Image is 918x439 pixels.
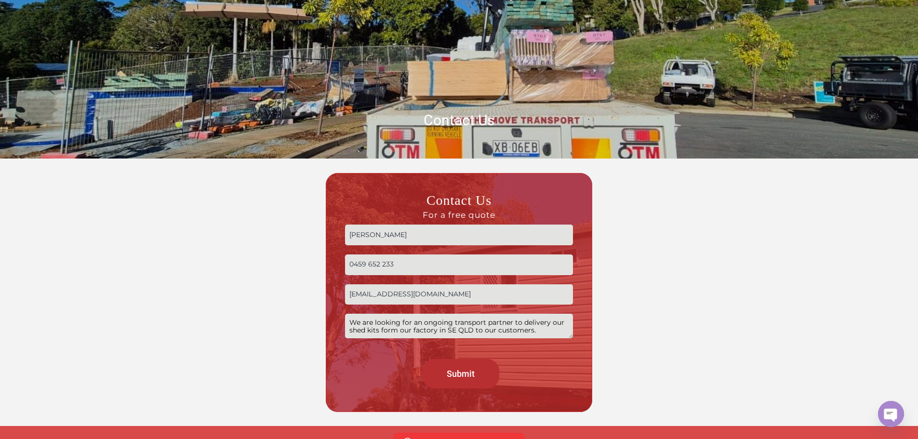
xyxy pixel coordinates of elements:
[345,254,573,275] input: Phone no.
[345,192,573,393] form: Contact form
[345,225,573,245] input: Name
[345,192,573,220] h3: Contact Us
[185,111,734,130] h1: Contact Us
[345,210,573,220] span: For a free quote
[423,359,499,388] input: Submit
[345,284,573,305] input: Email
